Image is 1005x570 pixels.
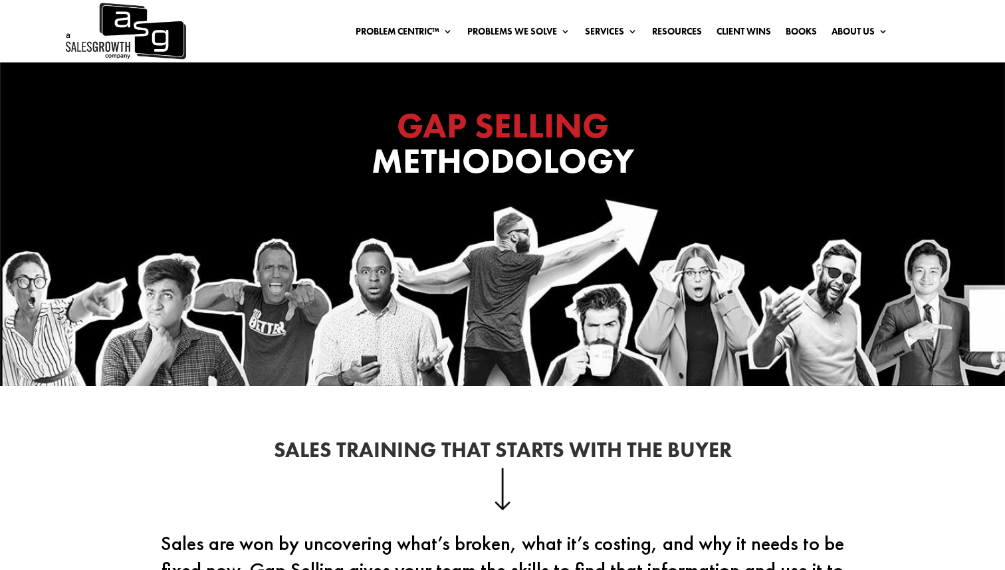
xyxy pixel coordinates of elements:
[397,103,609,148] span: GAP SELLING
[717,27,771,41] a: Client Wins
[786,27,817,41] a: Books
[237,108,768,185] h1: Methodology
[832,27,888,41] a: About Us
[585,27,637,41] a: Services
[495,468,511,510] img: down-arrow
[652,27,702,41] a: Resources
[467,27,570,41] a: Problems We Solve
[356,27,453,41] a: Problem Centric™
[144,440,861,468] h2: Sales Training That Starts With the Buyer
